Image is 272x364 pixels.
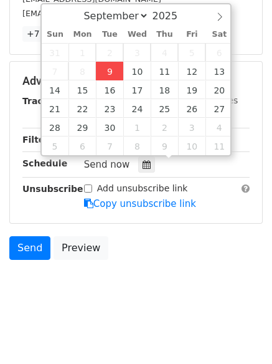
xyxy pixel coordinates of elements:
a: Copy unsubscribe link [84,198,196,209]
span: September 22, 2025 [68,99,96,118]
span: October 11, 2025 [205,136,233,155]
span: September 23, 2025 [96,99,123,118]
span: October 4, 2025 [205,118,233,136]
span: September 30, 2025 [96,118,123,136]
span: September 27, 2025 [205,99,233,118]
span: Send now [84,159,130,170]
span: October 7, 2025 [96,136,123,155]
span: September 12, 2025 [178,62,205,80]
span: September 18, 2025 [151,80,178,99]
span: August 31, 2025 [42,43,69,62]
span: September 4, 2025 [151,43,178,62]
span: September 19, 2025 [178,80,205,99]
span: September 2, 2025 [96,43,123,62]
span: September 14, 2025 [42,80,69,99]
a: +7 more [22,26,69,42]
strong: Unsubscribe [22,184,83,194]
span: October 1, 2025 [123,118,151,136]
span: Sun [42,31,69,39]
span: September 29, 2025 [68,118,96,136]
span: September 1, 2025 [68,43,96,62]
span: Fri [178,31,205,39]
span: September 13, 2025 [205,62,233,80]
span: September 28, 2025 [42,118,69,136]
span: September 11, 2025 [151,62,178,80]
span: October 6, 2025 [68,136,96,155]
span: September 25, 2025 [151,99,178,118]
span: Tue [96,31,123,39]
strong: Schedule [22,158,67,168]
span: September 16, 2025 [96,80,123,99]
span: September 6, 2025 [205,43,233,62]
span: September 9, 2025 [96,62,123,80]
span: October 3, 2025 [178,118,205,136]
strong: Filters [22,135,54,145]
span: October 8, 2025 [123,136,151,155]
span: October 9, 2025 [151,136,178,155]
span: October 10, 2025 [178,136,205,155]
span: September 5, 2025 [178,43,205,62]
span: September 7, 2025 [42,62,69,80]
span: October 5, 2025 [42,136,69,155]
iframe: Chat Widget [210,304,272,364]
span: September 20, 2025 [205,80,233,99]
span: September 3, 2025 [123,43,151,62]
strong: Tracking [22,96,64,106]
span: Sat [205,31,233,39]
h5: Advanced [22,74,250,88]
span: September 10, 2025 [123,62,151,80]
span: September 26, 2025 [178,99,205,118]
span: Mon [68,31,96,39]
span: September 24, 2025 [123,99,151,118]
input: Year [149,10,194,22]
small: [EMAIL_ADDRESS][DOMAIN_NAME] [22,9,161,18]
span: Wed [123,31,151,39]
span: September 17, 2025 [123,80,151,99]
a: Preview [54,236,108,260]
span: September 21, 2025 [42,99,69,118]
a: Send [9,236,50,260]
span: September 15, 2025 [68,80,96,99]
label: Add unsubscribe link [97,182,188,195]
span: October 2, 2025 [151,118,178,136]
span: September 8, 2025 [68,62,96,80]
span: Thu [151,31,178,39]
